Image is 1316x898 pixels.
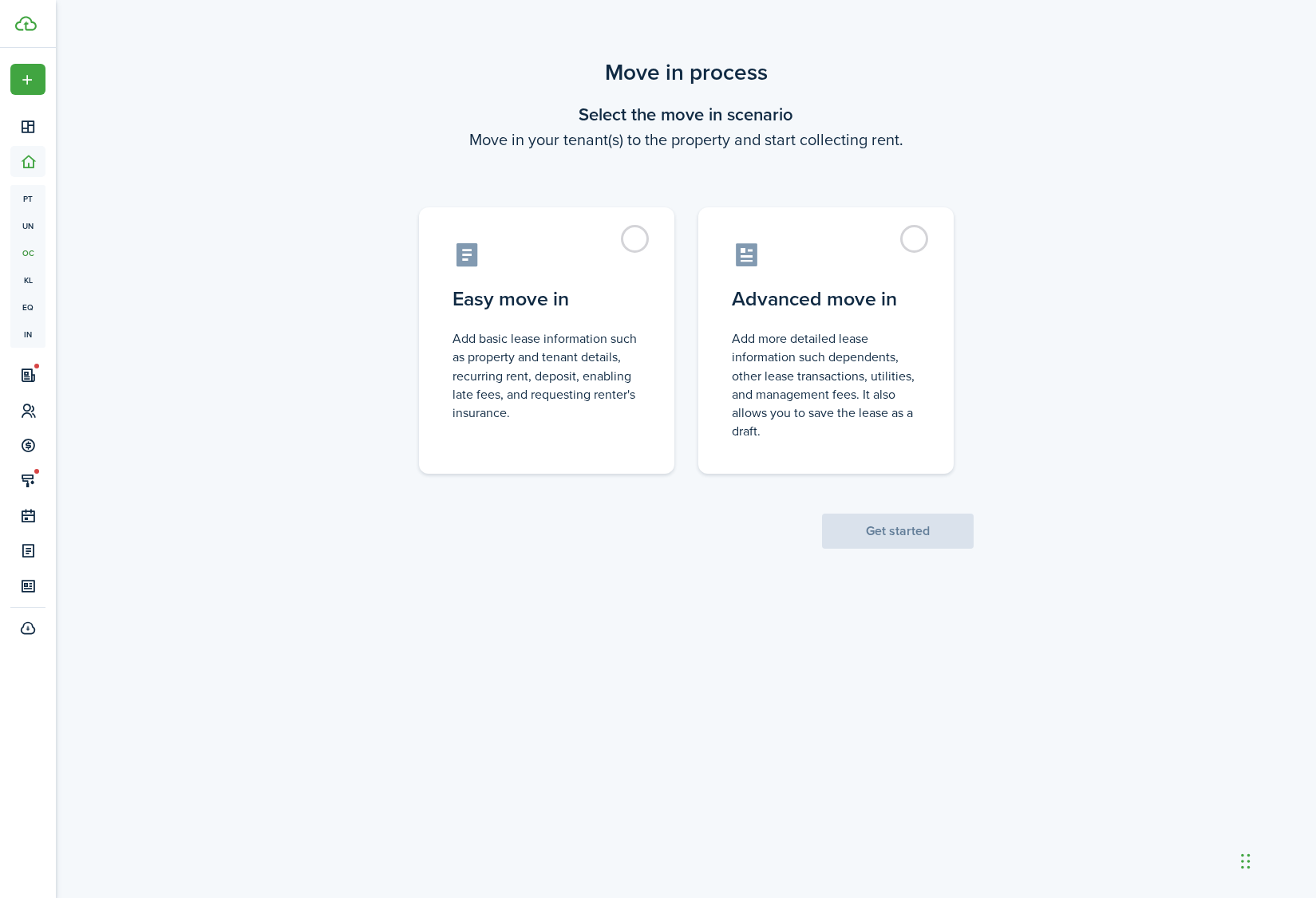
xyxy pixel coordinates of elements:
wizard-step-header-description: Move in your tenant(s) to the property and start collecting rent. [399,128,974,152]
a: pt [10,185,45,212]
a: in [10,321,45,348]
img: TenantCloud [15,16,37,31]
a: oc [10,239,45,266]
wizard-step-header-title: Select the move in scenario [399,101,974,128]
scenario-title: Move in process [399,56,974,89]
div: Drag [1241,837,1251,885]
a: kl [10,266,45,293]
control-radio-card-description: Add basic lease information such as property and tenant details, recurring rent, deposit, enablin... [452,329,641,422]
control-radio-card-title: Easy move in [452,285,641,313]
control-radio-card-description: Add more detailed lease information such dependents, other lease transactions, utilities, and man... [732,329,920,440]
a: un [10,212,45,239]
a: eq [10,293,45,321]
iframe: Chat Widget [1050,726,1316,898]
button: Open menu [10,64,45,95]
control-radio-card-title: Advanced move in [732,285,920,313]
